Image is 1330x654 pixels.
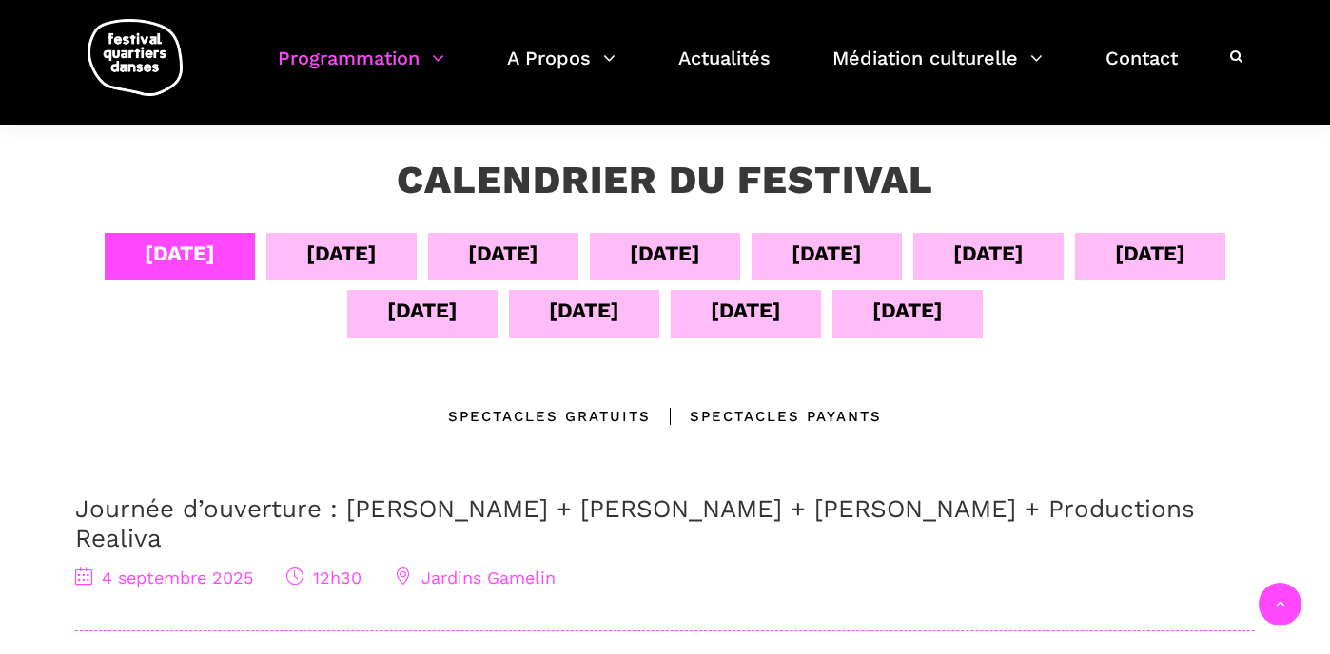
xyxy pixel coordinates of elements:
a: Programmation [278,42,444,98]
div: [DATE] [630,237,700,270]
div: [DATE] [145,237,215,270]
a: Médiation culturelle [832,42,1043,98]
div: [DATE] [953,237,1024,270]
div: [DATE] [387,294,458,327]
span: 4 septembre 2025 [75,567,253,587]
div: [DATE] [306,237,377,270]
div: [DATE] [792,237,862,270]
div: Spectacles gratuits [448,405,651,428]
img: logo-fqd-med [88,19,183,96]
a: Contact [1105,42,1178,98]
div: [DATE] [872,294,943,327]
a: Journée d’ouverture : [PERSON_NAME] + [PERSON_NAME] + [PERSON_NAME] + Productions Realiva [75,494,1195,552]
div: [DATE] [468,237,538,270]
span: Jardins Gamelin [395,567,556,587]
div: Spectacles Payants [651,405,882,428]
span: 12h30 [286,567,362,587]
div: [DATE] [549,294,619,327]
a: Actualités [678,42,771,98]
div: [DATE] [711,294,781,327]
div: [DATE] [1115,237,1185,270]
a: A Propos [507,42,616,98]
h3: Calendrier du festival [397,157,933,204]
